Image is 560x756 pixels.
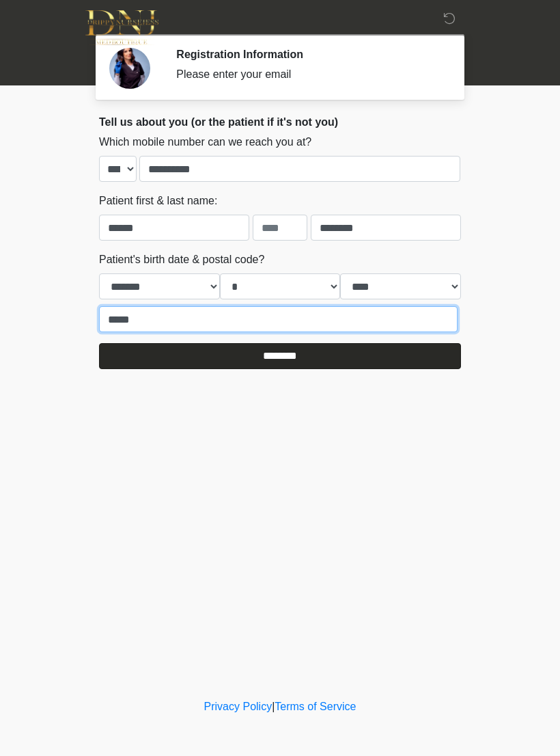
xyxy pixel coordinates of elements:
a: | [272,701,275,712]
label: Patient first & last name: [99,193,217,209]
h2: Tell us about you (or the patient if it's not you) [99,116,461,129]
label: Patient's birth date & postal code? [99,252,264,268]
img: DNJ Med Boutique Logo [85,10,158,45]
img: Agent Avatar [109,48,150,89]
div: Please enter your email [176,66,440,83]
a: Privacy Policy [204,701,272,712]
a: Terms of Service [275,701,356,712]
label: Which mobile number can we reach you at? [99,134,311,150]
